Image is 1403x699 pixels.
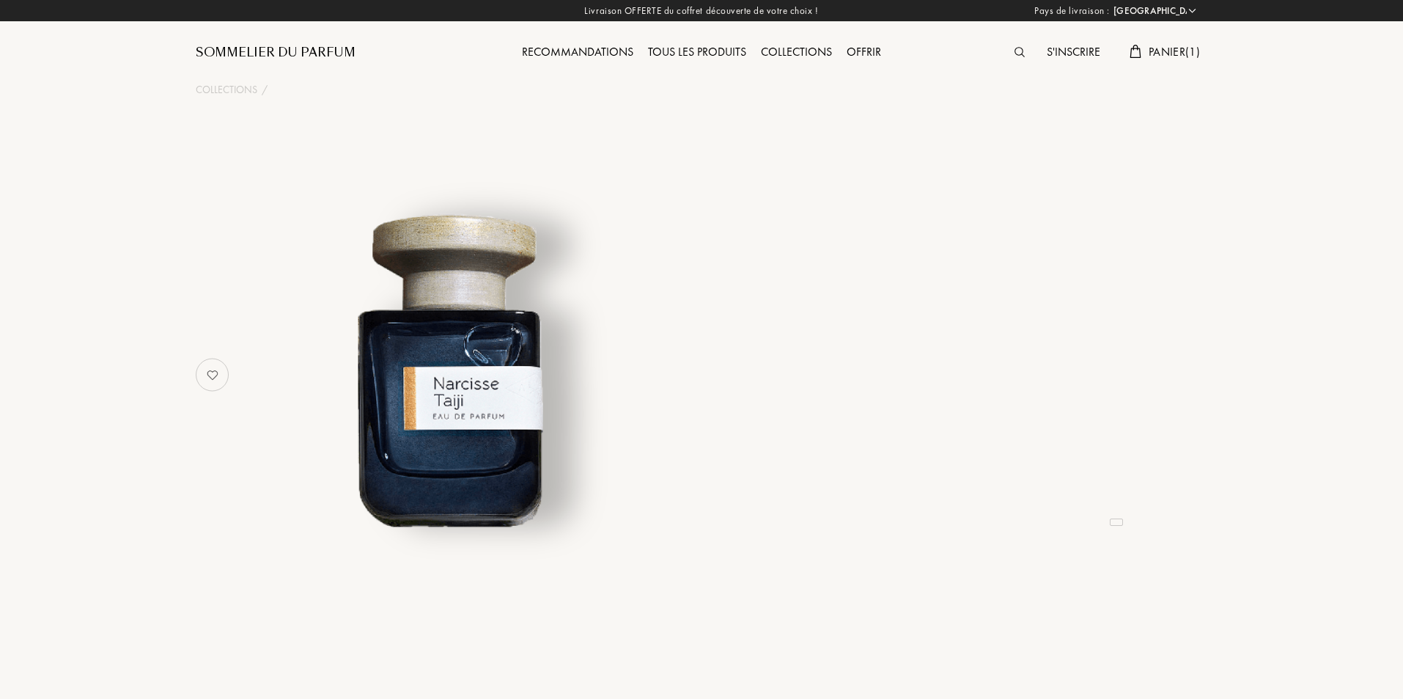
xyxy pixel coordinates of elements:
a: Collections [196,82,257,98]
a: Offrir [839,44,888,59]
img: undefined undefined [268,186,630,549]
div: Collections [754,43,839,62]
a: Recommandations [515,44,641,59]
a: Sommelier du Parfum [196,44,356,62]
div: S'inscrire [1039,43,1108,62]
a: S'inscrire [1039,44,1108,59]
span: Panier ( 1 ) [1149,44,1200,59]
img: no_like_p.png [198,360,227,389]
div: Tous les produits [641,43,754,62]
div: Offrir [839,43,888,62]
img: search_icn.svg [1014,47,1025,57]
span: Pays de livraison : [1034,4,1110,18]
div: Recommandations [515,43,641,62]
a: Collections [754,44,839,59]
div: / [262,82,268,98]
a: Tous les produits [641,44,754,59]
img: cart.svg [1130,45,1141,58]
